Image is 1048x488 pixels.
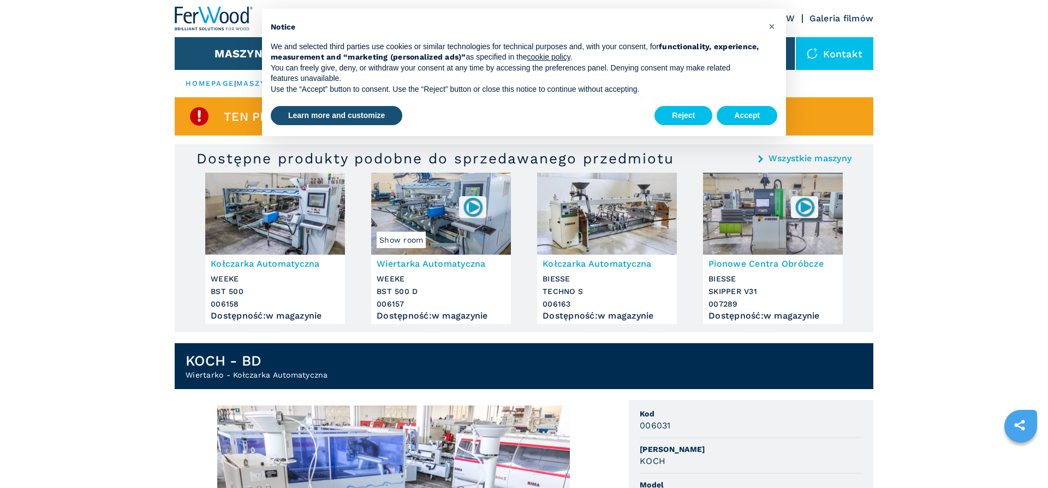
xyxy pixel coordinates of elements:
a: Wiertarka Automatyczna WEEKE BST 500 DShow room006157Wiertarka AutomatycznaWEEKEBST 500 D006157Do... [371,173,511,324]
img: Pionowe Centra Obróbcze BIESSE SKIPPER V31 [703,173,843,255]
a: Kołczarka Automatyczna BIESSE TECHNO SKołczarka AutomatycznaBIESSETECHNO S006163Dostępność:w maga... [537,173,677,324]
h3: Wiertarka Automatyczna [377,257,505,270]
span: [PERSON_NAME] [640,444,862,455]
h3: KOCH [640,455,665,467]
a: sharethis [1006,411,1033,439]
h2: Wiertarko - Kołczarka Automatyczna [186,369,328,380]
img: SoldProduct [188,105,210,127]
a: Pionowe Centra Obróbcze BIESSE SKIPPER V31007289Pionowe Centra ObróbczeBIESSESKIPPER V31007289Dos... [703,173,843,324]
div: Dostępność : w magazynie [377,313,505,319]
h3: Dostępne produkty podobne do sprzedawanego przedmiotu [196,150,674,167]
strong: functionality, experience, measurement and “marketing (personalized ads)” [271,42,759,62]
button: Reject [654,106,712,126]
span: Ten przedmiot jest już sprzedany [224,110,460,123]
h3: Kołczarka Automatyczna [543,257,671,270]
img: Kontakt [807,48,818,59]
h3: WEEKE BST 500 006158 [211,273,340,310]
span: Show room [377,232,426,248]
div: Dostępność : w magazynie [543,313,671,319]
p: You can freely give, deny, or withdraw your consent at any time by accessing the preferences pane... [271,63,760,84]
img: Wiertarka Automatyczna WEEKE BST 500 D [371,173,511,255]
img: Kołczarka Automatyczna BIESSE TECHNO S [537,173,677,255]
button: Maszyny [215,47,270,60]
button: Accept [717,106,777,126]
h3: Pionowe Centra Obróbcze [708,257,837,270]
a: cookie policy [527,52,570,61]
h3: BIESSE TECHNO S 006163 [543,273,671,310]
h3: Kołczarka Automatyczna [211,257,340,270]
a: maszyny [236,79,278,87]
p: We and selected third parties use cookies or similar technologies for technical purposes and, wit... [271,42,760,63]
div: Dostępność : w magazynie [708,313,837,319]
span: Kod [640,408,862,419]
div: Dostępność : w magazynie [211,313,340,319]
span: × [769,20,775,33]
h2: Notice [271,22,760,33]
h1: KOCH - BD [186,352,328,369]
p: Use the “Accept” button to consent. Use the “Reject” button or close this notice to continue with... [271,84,760,95]
a: Kołczarka Automatyczna WEEKE BST 500Kołczarka AutomatycznaWEEKEBST 500006158Dostępność:w magazynie [205,173,345,324]
img: Kołczarka Automatyczna WEEKE BST 500 [205,173,345,255]
img: 007289 [794,196,815,217]
h3: BIESSE SKIPPER V31 007289 [708,273,837,310]
button: Close this notice [763,17,781,35]
div: Kontakt [796,37,873,70]
img: 006157 [462,196,484,217]
a: Wszystkie maszyny [769,154,851,163]
a: HOMEPAGE [186,79,234,87]
h3: WEEKE BST 500 D 006157 [377,273,505,310]
button: Learn more and customize [271,106,402,126]
img: Ferwood [175,7,253,31]
a: Galeria filmów [809,13,874,23]
span: | [234,79,236,87]
h3: 006031 [640,419,671,432]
